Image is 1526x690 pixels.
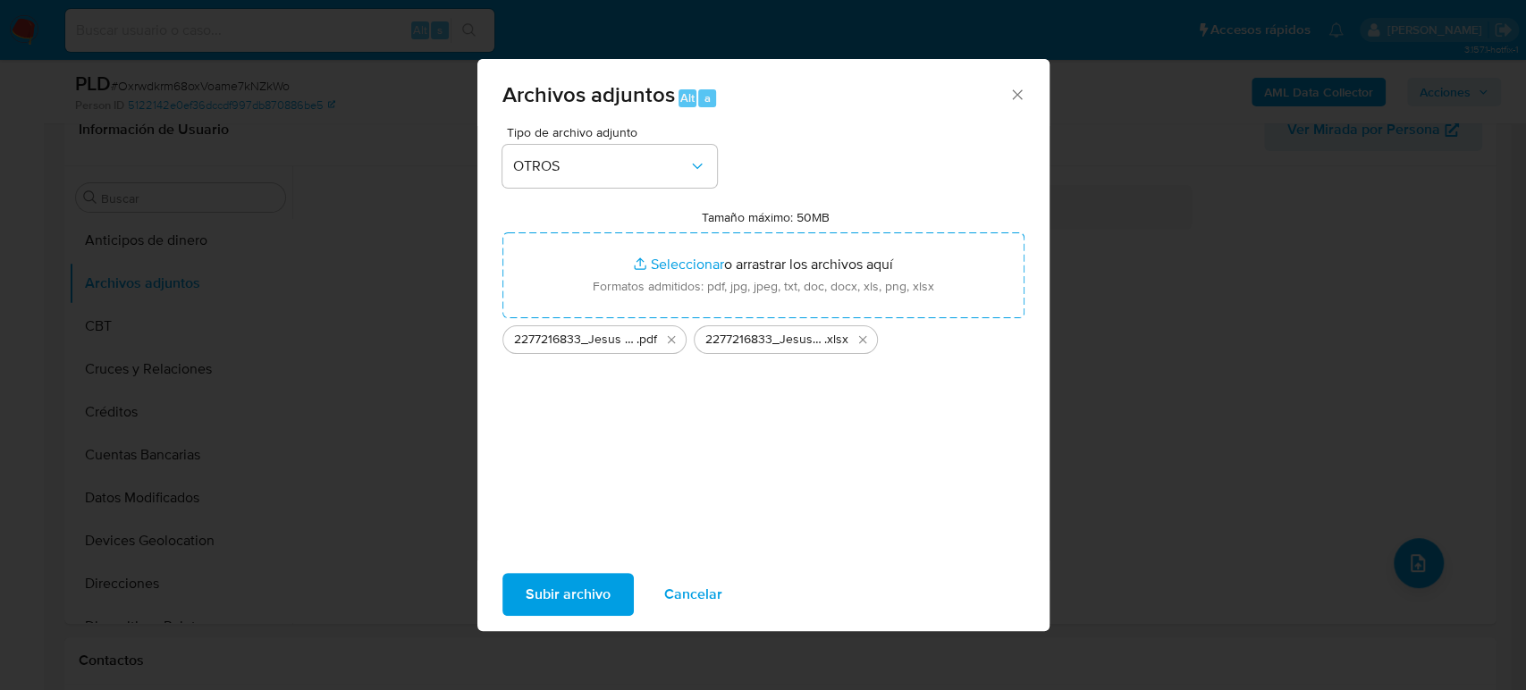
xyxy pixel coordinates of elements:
span: Archivos adjuntos [502,79,675,110]
span: OTROS [513,157,688,175]
span: .pdf [637,331,657,349]
button: OTROS [502,145,717,188]
span: Subir archivo [526,575,611,614]
span: 2277216833_Jesus Trejo_Agosto2025 [705,331,824,349]
span: Tipo de archivo adjunto [507,126,721,139]
span: .xlsx [824,331,848,349]
ul: Archivos seleccionados [502,318,1024,354]
span: 2277216833_Jesus Trejo_Agosto2025 [514,331,637,349]
span: Alt [680,89,695,106]
span: a [704,89,711,106]
button: Eliminar 2277216833_Jesus Trejo_Agosto2025.pdf [661,329,682,350]
button: Cancelar [641,573,746,616]
span: Cancelar [664,575,722,614]
button: Subir archivo [502,573,634,616]
button: Eliminar 2277216833_Jesus Trejo_Agosto2025.xlsx [852,329,873,350]
label: Tamaño máximo: 50MB [702,209,830,225]
button: Cerrar [1008,86,1024,102]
